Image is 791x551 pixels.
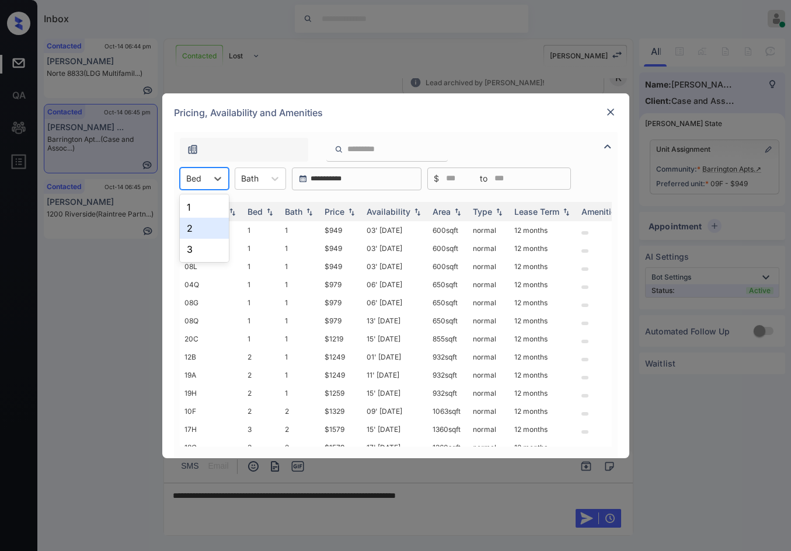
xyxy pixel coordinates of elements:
td: normal [468,438,510,456]
div: Bath [285,207,302,217]
td: normal [468,384,510,402]
td: 12 months [510,366,577,384]
td: normal [468,420,510,438]
td: 1360 sqft [428,420,468,438]
img: sorting [304,207,315,215]
td: 03' [DATE] [362,239,428,257]
td: $949 [320,239,362,257]
td: 12 months [510,402,577,420]
div: 3 [180,239,229,260]
td: 1 [280,221,320,239]
td: 932 sqft [428,384,468,402]
td: 12 months [510,420,577,438]
td: 18C [180,438,243,456]
td: 12B [180,348,243,366]
td: 1 [280,239,320,257]
td: 1 [243,221,280,239]
td: 09' [DATE] [362,402,428,420]
td: 12 months [510,221,577,239]
td: 20C [180,330,243,348]
td: 12 months [510,294,577,312]
td: $1579 [320,420,362,438]
td: 932 sqft [428,366,468,384]
td: $1249 [320,366,362,384]
td: 19H [180,384,243,402]
td: $1219 [320,330,362,348]
td: $1259 [320,384,362,402]
td: 2 [243,348,280,366]
td: $979 [320,294,362,312]
div: Price [325,207,344,217]
td: 15' [DATE] [362,330,428,348]
td: 1360 sqft [428,438,468,456]
td: 12 months [510,330,577,348]
td: 03' [DATE] [362,221,428,239]
span: $ [434,172,439,185]
img: sorting [264,207,276,215]
td: 1 [243,294,280,312]
td: 1063 sqft [428,402,468,420]
img: sorting [452,207,464,215]
img: close [605,106,616,118]
td: 15' [DATE] [362,384,428,402]
td: 1 [280,348,320,366]
img: sorting [227,207,238,215]
td: 2 [280,438,320,456]
td: 2 [243,402,280,420]
td: 12 months [510,348,577,366]
td: 11' [DATE] [362,366,428,384]
td: 04Q [180,275,243,294]
td: 12 months [510,384,577,402]
td: $949 [320,257,362,275]
td: 1 [243,239,280,257]
td: 2 [280,420,320,438]
td: 19A [180,366,243,384]
td: 1 [280,275,320,294]
td: 1 [280,366,320,384]
div: 1 [180,197,229,218]
img: sorting [493,207,505,215]
td: 17' [DATE] [362,438,428,456]
td: normal [468,294,510,312]
td: 600 sqft [428,221,468,239]
td: 13' [DATE] [362,312,428,330]
td: 1 [280,312,320,330]
td: 06' [DATE] [362,275,428,294]
td: normal [468,348,510,366]
td: 650 sqft [428,312,468,330]
td: normal [468,330,510,348]
td: 17H [180,420,243,438]
td: 2 [280,402,320,420]
td: 2 [243,366,280,384]
span: to [480,172,487,185]
td: $949 [320,221,362,239]
td: normal [468,402,510,420]
td: 08G [180,294,243,312]
td: normal [468,221,510,239]
img: icon-zuma [601,140,615,154]
div: Bed [248,207,263,217]
td: 12 months [510,275,577,294]
td: 03' [DATE] [362,257,428,275]
td: 3 [243,420,280,438]
td: 12 months [510,312,577,330]
td: 06' [DATE] [362,294,428,312]
td: 1 [280,257,320,275]
td: normal [468,275,510,294]
td: 12 months [510,438,577,456]
td: $979 [320,312,362,330]
td: 1 [243,312,280,330]
td: 12 months [510,257,577,275]
td: 600 sqft [428,257,468,275]
img: sorting [412,207,423,215]
td: normal [468,239,510,257]
td: 650 sqft [428,275,468,294]
td: 1 [280,384,320,402]
div: Pricing, Availability and Amenities [162,93,629,132]
img: icon-zuma [187,144,198,155]
td: 08Q [180,312,243,330]
td: 2 [243,384,280,402]
td: 1 [280,294,320,312]
div: Type [473,207,492,217]
td: $1579 [320,438,362,456]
